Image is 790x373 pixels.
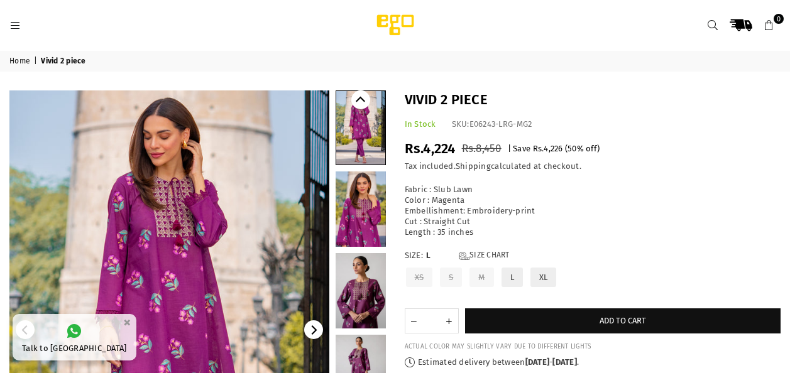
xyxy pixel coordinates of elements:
[525,357,550,367] time: [DATE]
[119,312,134,333] button: ×
[459,251,510,261] a: Size Chart
[774,14,784,24] span: 0
[405,90,781,110] h1: Vivid 2 piece
[552,357,577,367] time: [DATE]
[405,119,436,129] span: In Stock
[405,140,456,157] span: Rs.4,224
[405,343,781,351] div: ACTUAL COLOR MAY SLIGHTLY VARY DUE TO DIFFERENT LIGHTS
[41,57,87,67] span: Vivid 2 piece
[405,308,459,333] quantity-input: Quantity
[13,314,136,360] a: Talk to [GEOGRAPHIC_DATA]
[508,144,511,153] span: |
[529,266,558,288] label: XL
[758,14,781,36] a: 0
[9,57,32,67] a: Home
[469,119,532,129] span: E06243-LRG-MG2
[462,142,502,155] span: Rs.8,450
[405,251,781,261] label: Size:
[439,266,463,288] label: S
[500,266,524,288] label: L
[426,251,451,261] span: L
[452,119,532,130] div: SKU:
[568,144,577,153] span: 50
[600,316,646,325] span: Add to cart
[342,13,449,38] img: Ego
[456,161,491,171] a: Shipping
[405,185,781,237] p: Fabric : Slub Lawn Color : Magenta Embellishment: Embroidery-print Cut : Straight Cut Length : 35...
[351,90,370,109] button: Previous
[405,266,434,288] label: XS
[468,266,495,288] label: M
[34,57,39,67] span: |
[513,144,530,153] span: Save
[405,161,781,172] div: Tax included. calculated at checkout.
[405,357,781,368] p: Estimated delivery between - .
[304,320,323,339] button: Next
[701,14,724,36] a: Search
[533,144,563,153] span: Rs.4,226
[465,308,781,333] button: Add to cart
[565,144,600,153] span: ( % off)
[4,20,26,30] a: Menu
